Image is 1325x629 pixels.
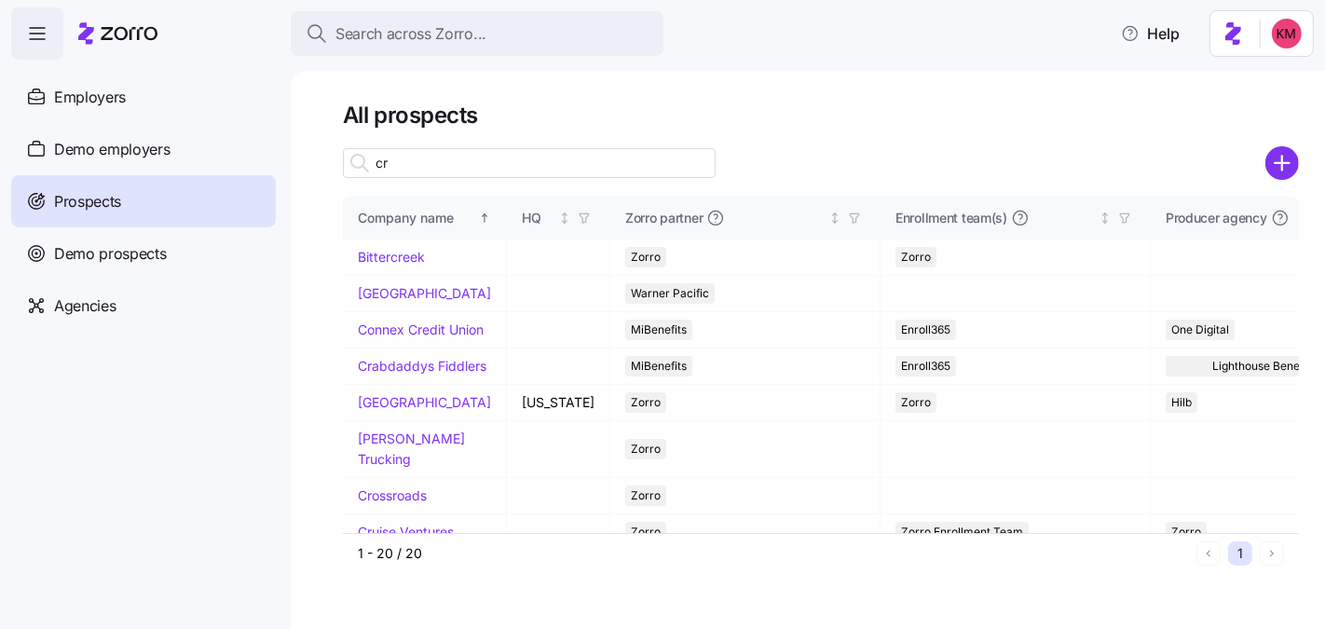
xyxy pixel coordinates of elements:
[558,212,571,225] div: Not sorted
[358,208,475,228] div: Company name
[1272,19,1302,48] img: 8fbd33f679504da1795a6676107ffb9e
[358,524,454,540] a: Cruise Ventures
[631,356,687,376] span: MiBenefits
[631,485,661,506] span: Zorro
[358,544,1189,563] div: 1 - 20 / 20
[358,487,427,503] a: Crossroads
[901,247,931,267] span: Zorro
[901,522,1023,542] span: Zorro Enrollment Team
[631,283,709,304] span: Warner Pacific
[895,209,1007,227] span: Enrollment team(s)
[358,358,486,374] a: Crabdaddys Fiddlers
[610,197,881,239] th: Zorro partnerNot sorted
[1171,320,1229,340] span: One Digital
[358,394,491,410] a: [GEOGRAPHIC_DATA]
[11,123,276,175] a: Demo employers
[1260,541,1284,566] button: Next page
[1196,541,1221,566] button: Previous page
[631,439,661,459] span: Zorro
[631,320,687,340] span: MiBenefits
[631,522,661,542] span: Zorro
[631,247,661,267] span: Zorro
[1121,22,1180,45] span: Help
[1166,209,1267,227] span: Producer agency
[1099,212,1112,225] div: Not sorted
[358,249,425,265] a: Bittercreek
[11,175,276,227] a: Prospects
[54,242,167,266] span: Demo prospects
[343,101,1299,130] h1: All prospects
[625,209,703,227] span: Zorro partner
[343,148,716,178] input: Search prospect
[54,190,121,213] span: Prospects
[507,385,610,421] td: [US_STATE]
[335,22,486,46] span: Search across Zorro...
[358,431,465,467] a: [PERSON_NAME] Trucking
[1171,392,1192,413] span: Hilb
[901,320,950,340] span: Enroll365
[1265,146,1299,180] svg: add icon
[54,294,116,318] span: Agencies
[54,138,171,161] span: Demo employers
[11,227,276,280] a: Demo prospects
[881,197,1151,239] th: Enrollment team(s)Not sorted
[507,197,610,239] th: HQNot sorted
[343,197,507,239] th: Company nameSorted ascending
[54,86,126,109] span: Employers
[631,392,661,413] span: Zorro
[11,71,276,123] a: Employers
[522,208,554,228] div: HQ
[11,280,276,332] a: Agencies
[828,212,841,225] div: Not sorted
[1171,522,1201,542] span: Zorro
[1228,541,1252,566] button: 1
[291,11,663,56] button: Search across Zorro...
[478,212,491,225] div: Sorted ascending
[901,356,950,376] span: Enroll365
[358,285,491,301] a: [GEOGRAPHIC_DATA]
[901,392,931,413] span: Zorro
[358,321,484,337] a: Connex Credit Union
[1106,15,1195,52] button: Help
